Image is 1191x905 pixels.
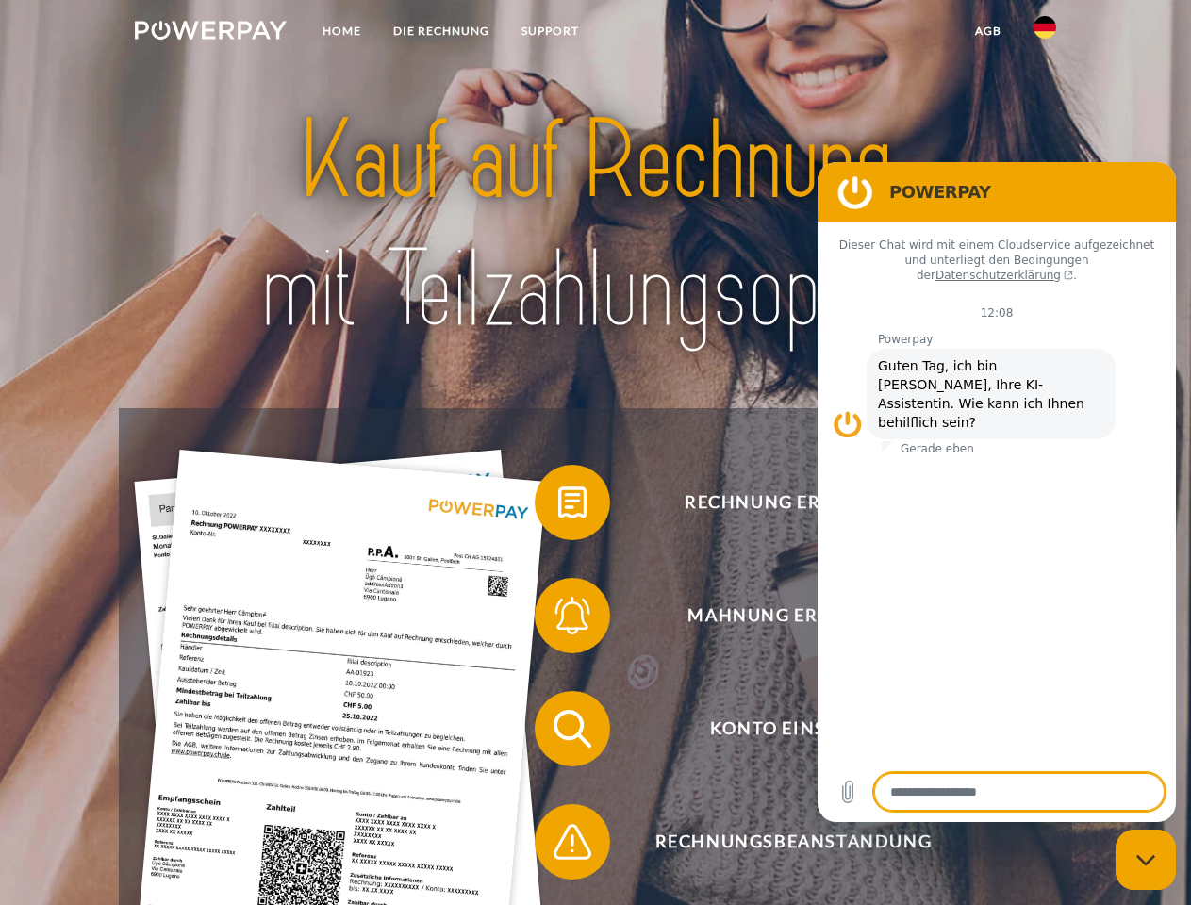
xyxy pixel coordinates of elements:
button: Rechnung erhalten? [535,465,1025,540]
a: Home [306,14,377,48]
img: qb_warning.svg [549,818,596,865]
iframe: Schaltfläche zum Öffnen des Messaging-Fensters; Konversation läuft [1116,830,1176,890]
img: qb_search.svg [549,705,596,752]
img: qb_bill.svg [549,479,596,526]
span: Konto einsehen [562,691,1024,766]
button: Rechnungsbeanstandung [535,804,1025,880]
img: de [1034,16,1056,39]
img: title-powerpay_de.svg [180,90,1011,361]
a: SUPPORT [505,14,595,48]
a: DIE RECHNUNG [377,14,505,48]
iframe: Messaging-Fenster [818,162,1176,822]
span: Rechnung erhalten? [562,465,1024,540]
span: Rechnungsbeanstandung [562,804,1024,880]
img: logo-powerpay-white.svg [135,21,287,40]
button: Konto einsehen [535,691,1025,766]
span: Mahnung erhalten? [562,578,1024,653]
button: Mahnung erhalten? [535,578,1025,653]
img: qb_bell.svg [549,592,596,639]
a: agb [959,14,1017,48]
